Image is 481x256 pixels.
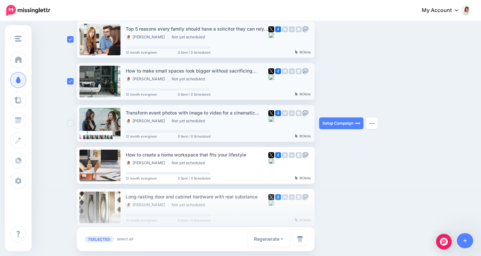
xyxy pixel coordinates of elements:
[415,3,471,19] a: My Account
[126,76,168,82] li: [PERSON_NAME]
[296,26,302,32] img: google_business-grey-square.png
[296,68,302,74] img: google_business-grey-square.png
[126,109,268,116] div: Transform event photos with image to video for a cinematic experience
[295,176,298,180] img: pointer-grey-darker.png
[436,234,452,249] div: Open Intercom Messenger
[126,34,168,40] li: [PERSON_NAME]
[300,92,302,96] b: 0
[126,93,157,96] span: 12 month evergreen
[126,160,168,166] li: [PERSON_NAME]
[295,50,311,54] div: Clicks
[172,118,208,124] li: Not yet scheduled
[282,68,288,74] img: instagram-grey-square.png
[282,110,288,116] img: instagram-grey-square.png
[172,34,208,40] li: Not yet scheduled
[268,116,274,122] img: bluesky-grey-square.png
[6,5,50,16] img: Missinglettr
[303,110,308,116] img: mastodon-grey-square.png
[126,118,168,124] li: [PERSON_NAME]
[126,177,157,180] span: 12 month evergreen
[295,92,311,96] div: Clicks
[126,25,268,33] div: Top 5 reasons every family should have a solicitor they can rely on
[296,152,302,158] img: google_business-grey-square.png
[275,152,281,158] img: facebook-square.png
[117,236,133,242] a: select all
[303,152,308,158] img: mastodon-grey-square.png
[300,50,302,54] b: 0
[126,151,268,158] div: How to create a home workspace that fits your lifestyle
[268,74,274,80] img: bluesky-grey-square.png
[297,236,303,242] img: trash.png
[282,26,288,32] img: instagram-grey-square.png
[303,68,308,74] img: mastodon-grey-square.png
[355,121,360,126] img: arrow-long-right-white.png
[268,152,274,158] img: twitter-square.png
[268,32,274,38] img: bluesky-grey-square.png
[300,176,302,180] b: 0
[15,36,21,42] img: menu.png
[178,135,210,138] span: 0 Sent / 0 Scheduled
[248,232,290,247] button: Regenerate
[126,135,157,138] span: 12 month evergreen
[172,76,208,82] li: Not yet scheduled
[268,26,274,32] img: twitter-square.png
[303,26,308,32] img: mastodon-grey-square.png
[268,68,274,74] img: twitter-square.png
[268,158,274,164] img: bluesky-grey-square.png
[295,50,298,54] img: pointer-grey-darker.png
[295,176,311,180] div: Clicks
[295,92,298,96] img: pointer-grey-darker.png
[178,177,210,180] span: 0 Sent / 0 Scheduled
[172,160,208,166] li: Not yet scheduled
[295,134,298,138] img: pointer-grey-darker.png
[319,117,363,129] a: Setup Campaign
[85,236,114,242] span: SELECTED
[178,51,210,54] span: 0 Sent / 0 Scheduled
[289,110,295,116] img: linkedin-grey-square.png
[300,134,302,138] b: 0
[88,237,90,241] span: 7
[275,110,281,116] img: facebook-square.png
[126,51,157,54] span: 12 month evergreen
[289,68,295,74] img: linkedin-grey-square.png
[296,110,302,116] img: google_business-grey-square.png
[369,122,375,124] img: dots.png
[295,134,311,138] div: Clicks
[268,110,274,116] img: twitter-square.png
[126,67,268,74] div: How to make small spaces look bigger without sacrificing storage
[289,152,295,158] img: linkedin-grey-square.png
[275,26,281,32] img: facebook-square.png
[282,152,288,158] img: instagram-grey-square.png
[289,26,295,32] img: linkedin-grey-square.png
[275,68,281,74] img: facebook-square.png
[178,93,210,96] span: 0 Sent / 0 Scheduled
